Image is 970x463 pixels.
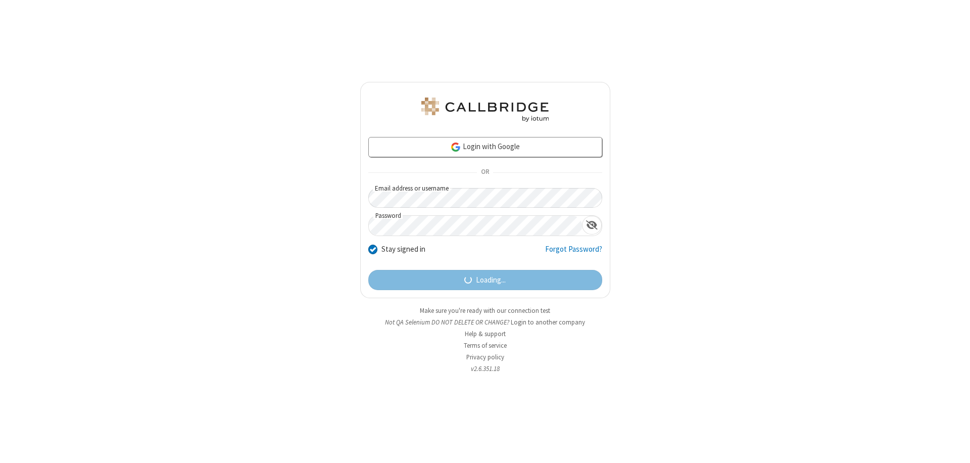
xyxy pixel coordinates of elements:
iframe: Chat [945,437,962,456]
a: Forgot Password? [545,244,602,263]
img: google-icon.png [450,142,461,153]
span: OR [477,166,493,180]
li: v2.6.351.18 [360,364,610,374]
label: Stay signed in [381,244,425,255]
input: Email address or username [368,188,602,208]
button: Login to another company [511,317,585,327]
a: Make sure you're ready with our connection test [420,306,550,315]
a: Privacy policy [466,353,504,361]
li: Not QA Selenium DO NOT DELETE OR CHANGE? [360,317,610,327]
span: Loading... [476,274,506,286]
div: Show password [582,216,602,235]
img: QA Selenium DO NOT DELETE OR CHANGE [419,98,551,122]
a: Help & support [465,330,506,338]
a: Login with Google [368,137,602,157]
input: Password [369,216,582,236]
button: Loading... [368,270,602,290]
a: Terms of service [464,341,507,350]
